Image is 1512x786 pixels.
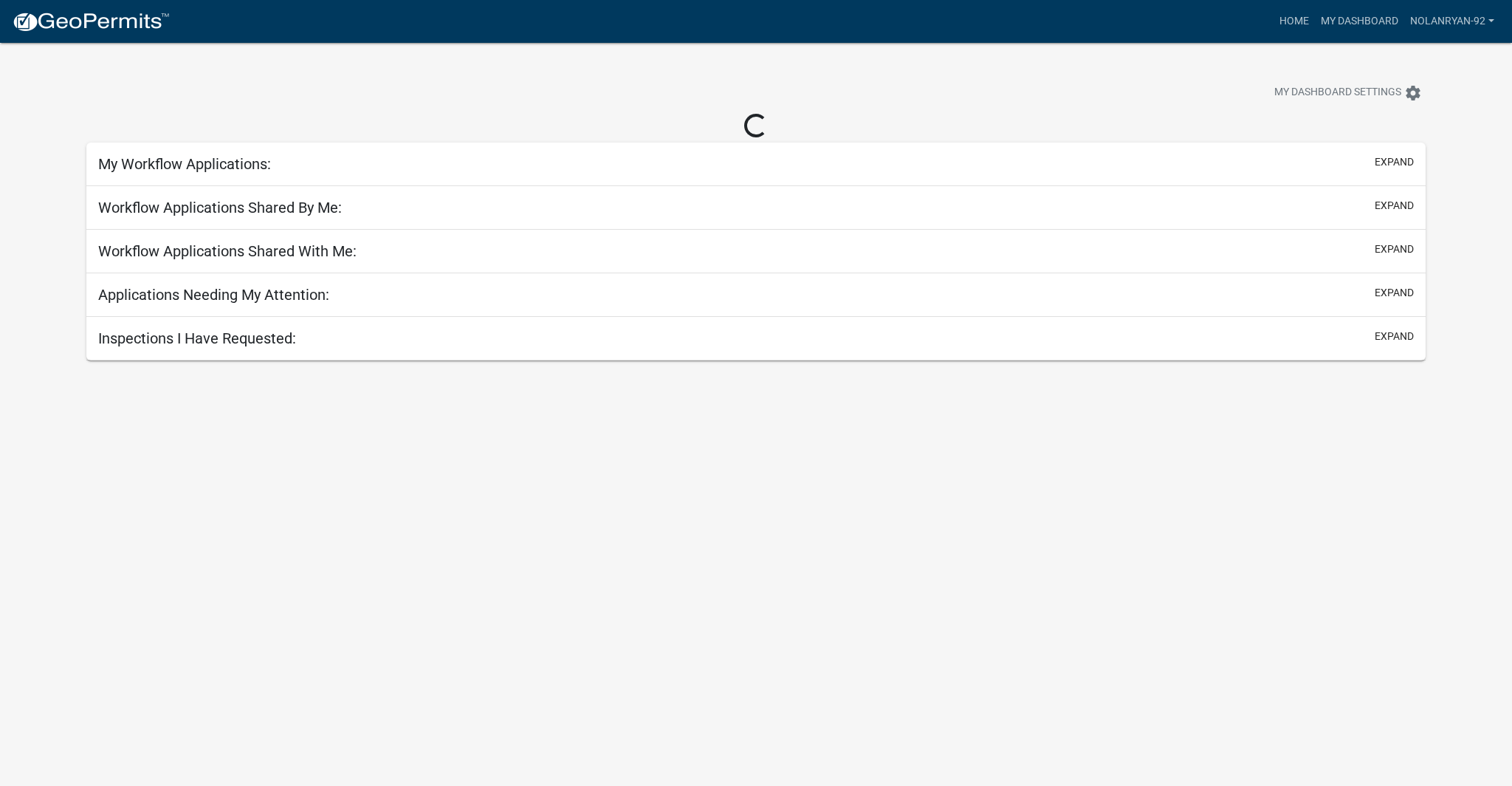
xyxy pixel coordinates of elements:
h5: My Workflow Applications: [98,155,271,173]
button: expand [1375,154,1414,170]
a: Home [1274,7,1315,35]
h5: Applications Needing My Attention: [98,286,329,304]
button: expand [1375,198,1414,213]
button: expand [1375,285,1414,301]
i: settings [1404,84,1422,102]
a: nolanryan-92 [1404,7,1500,35]
span: My Dashboard Settings [1274,84,1401,102]
h5: Workflow Applications Shared By Me: [98,199,342,216]
a: My Dashboard [1315,7,1404,35]
h5: Workflow Applications Shared With Me: [98,242,357,260]
h5: Inspections I Have Requested: [98,329,296,347]
button: expand [1375,329,1414,344]
button: expand [1375,242,1414,257]
button: My Dashboard Settingssettings [1262,78,1434,107]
